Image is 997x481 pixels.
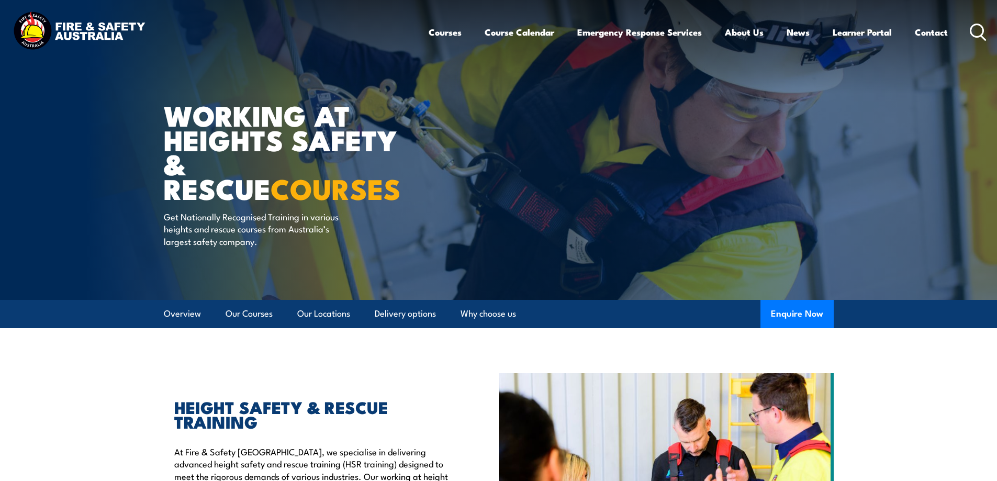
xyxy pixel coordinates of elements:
[429,18,462,46] a: Courses
[174,399,451,429] h2: HEIGHT SAFETY & RESCUE TRAINING
[915,18,948,46] a: Contact
[577,18,702,46] a: Emergency Response Services
[164,210,355,247] p: Get Nationally Recognised Training in various heights and rescue courses from Australia’s largest...
[787,18,810,46] a: News
[461,300,516,328] a: Why choose us
[485,18,554,46] a: Course Calendar
[164,300,201,328] a: Overview
[226,300,273,328] a: Our Courses
[760,300,834,328] button: Enquire Now
[725,18,764,46] a: About Us
[164,103,422,200] h1: WORKING AT HEIGHTS SAFETY & RESCUE
[833,18,892,46] a: Learner Portal
[297,300,350,328] a: Our Locations
[271,166,401,209] strong: COURSES
[375,300,436,328] a: Delivery options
